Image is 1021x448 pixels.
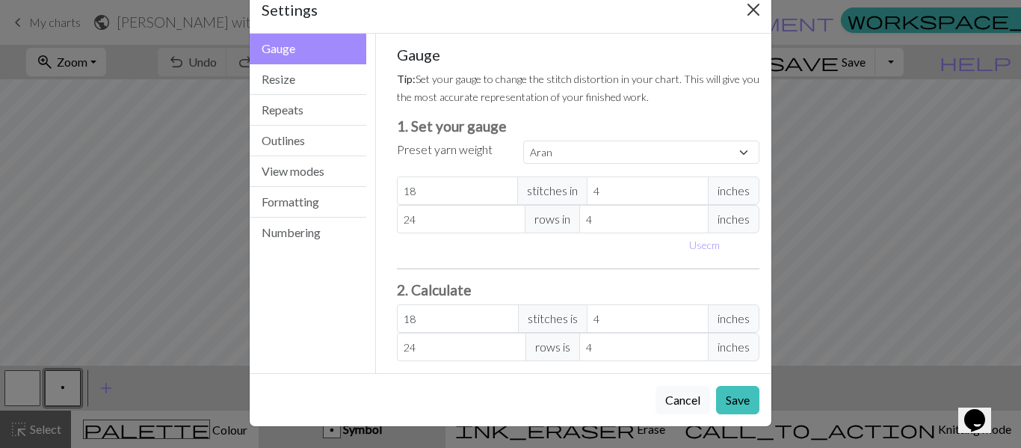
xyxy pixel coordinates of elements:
[397,46,760,64] h5: Gauge
[708,177,759,205] span: inches
[518,304,587,333] span: stitches is
[397,117,760,135] h3: 1. Set your gauge
[397,281,760,298] h3: 2. Calculate
[656,386,710,414] button: Cancel
[250,34,366,64] button: Gauge
[708,205,759,233] span: inches
[397,141,493,159] label: Preset yarn weight
[250,187,366,218] button: Formatting
[958,388,1006,433] iframe: chat widget
[525,205,580,233] span: rows in
[708,304,759,333] span: inches
[708,333,759,361] span: inches
[250,218,366,248] button: Numbering
[397,73,416,85] strong: Tip:
[250,64,366,95] button: Resize
[250,126,366,156] button: Outlines
[525,333,580,361] span: rows is
[250,95,366,126] button: Repeats
[716,386,759,414] button: Save
[250,156,366,187] button: View modes
[682,233,727,257] button: Usecm
[517,177,587,205] span: stitches in
[397,73,759,103] small: Set your gauge to change the stitch distortion in your chart. This will give you the most accurat...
